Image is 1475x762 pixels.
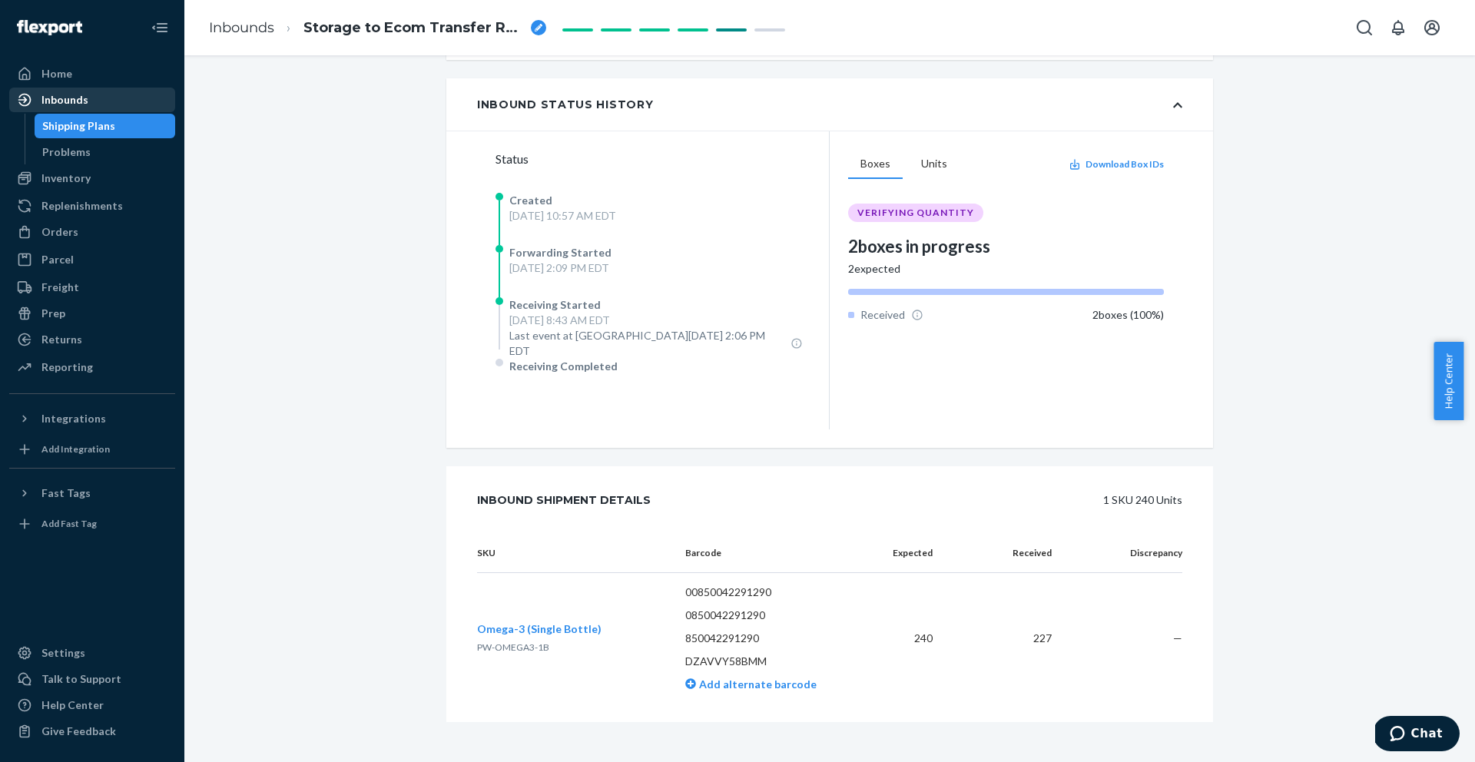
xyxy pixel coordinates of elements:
a: Inbounds [9,88,175,112]
a: Add alternate barcode [685,678,817,691]
div: Returns [41,332,82,347]
button: Open Search Box [1349,12,1380,43]
span: — [1173,631,1182,644]
td: 240 [868,572,945,704]
div: Freight [41,280,79,295]
a: Prep [9,301,175,326]
div: Reporting [41,359,93,375]
ol: breadcrumbs [197,5,559,51]
div: Add Fast Tag [41,517,97,530]
span: Add alternate barcode [696,678,817,691]
div: 2 boxes in progress [848,234,1164,258]
div: Integrations [41,411,106,426]
div: Inventory [41,171,91,186]
span: VERIFYING QUANTITY [857,207,974,219]
button: Units [909,150,960,179]
div: [DATE] 2:09 PM EDT [509,260,612,276]
a: Add Fast Tag [9,512,175,536]
a: Inbounds [209,19,274,36]
div: 2 boxes ( 100 %) [1092,307,1164,323]
button: Give Feedback [9,719,175,744]
button: Open account menu [1417,12,1447,43]
span: Receiving Completed [509,359,618,373]
th: SKU [477,534,673,573]
div: Parcel [41,252,74,267]
a: Home [9,61,175,86]
a: Shipping Plans [35,114,176,138]
iframe: Opens a widget where you can chat to one of our agents [1375,716,1460,754]
div: Orders [41,224,78,240]
div: Fast Tags [41,485,91,501]
div: Inbound Shipment Details [477,485,651,515]
img: Flexport logo [17,20,82,35]
a: Returns [9,327,175,352]
a: Inventory [9,166,175,190]
p: 850042291290 [685,631,857,646]
a: Problems [35,140,176,164]
div: Shipping Plans [42,118,115,134]
div: Settings [41,645,85,661]
div: [DATE] 8:43 AM EDT [509,313,803,328]
div: Talk to Support [41,671,121,687]
span: Last event at [GEOGRAPHIC_DATA][DATE] 2:06 PM EDT [509,328,784,359]
button: Integrations [9,406,175,431]
span: PW-OMEGA3-1B [477,641,549,653]
a: Parcel [9,247,175,272]
div: Give Feedback [41,724,116,739]
div: 2 expected [848,261,1164,277]
p: 0850042291290 [685,608,857,623]
th: Barcode [673,534,869,573]
div: Received [848,307,923,323]
div: Replenishments [41,198,123,214]
a: Settings [9,641,175,665]
div: 1 SKU 240 Units [685,485,1182,515]
p: 00850042291290 [685,585,857,600]
div: Home [41,66,72,81]
div: Prep [41,306,65,321]
button: Fast Tags [9,481,175,505]
a: Freight [9,275,175,300]
p: DZAVVY58BMM [685,654,857,669]
button: Boxes [848,150,903,179]
span: Storage to Ecom Transfer RPWFR29N68ANC [303,18,525,38]
td: 227 [945,572,1063,704]
th: Expected [868,534,945,573]
a: Reporting [9,355,175,379]
th: Discrepancy [1064,534,1182,573]
button: Open notifications [1383,12,1414,43]
div: Help Center [41,697,104,713]
div: Inbounds [41,92,88,108]
a: Replenishments [9,194,175,218]
div: [DATE] 10:57 AM EDT [509,208,616,224]
button: Help Center [1434,342,1463,420]
span: Receiving Started [509,298,601,311]
div: Problems [42,144,91,160]
a: Orders [9,220,175,244]
th: Received [945,534,1063,573]
span: Forwarding Started [509,246,612,259]
a: Add Integration [9,437,175,462]
div: Status [496,150,829,168]
button: Talk to Support [9,667,175,691]
button: Download Box IDs [1069,157,1164,171]
a: Help Center [9,693,175,717]
button: Omega-3 (Single Bottle) [477,621,602,637]
span: Created [509,194,552,207]
div: Inbound Status History [477,97,653,112]
button: Close Navigation [144,12,175,43]
div: Add Integration [41,442,110,456]
span: Omega-3 (Single Bottle) [477,622,602,635]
